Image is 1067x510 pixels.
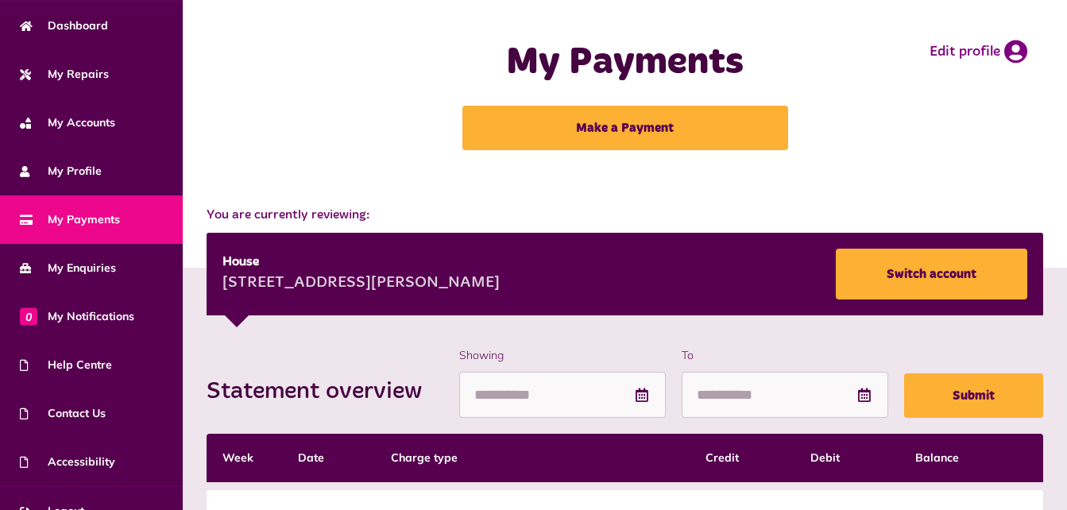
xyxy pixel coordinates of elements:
[20,163,102,180] span: My Profile
[222,272,500,296] div: [STREET_ADDRESS][PERSON_NAME]
[20,405,106,422] span: Contact Us
[222,253,500,272] div: House
[282,434,375,482] th: Date
[20,114,115,131] span: My Accounts
[207,434,282,482] th: Week
[207,377,438,406] h2: Statement overview
[207,206,1043,225] span: You are currently reviewing:
[899,434,1043,482] th: Balance
[20,260,116,276] span: My Enquiries
[20,211,120,228] span: My Payments
[459,347,666,364] label: Showing
[794,434,899,482] th: Debit
[20,307,37,325] span: 0
[690,434,794,482] th: Credit
[20,17,108,34] span: Dashboard
[20,454,115,470] span: Accessibility
[904,373,1043,418] button: Submit
[930,40,1027,64] a: Edit profile
[419,40,830,86] h1: My Payments
[836,249,1027,299] a: Switch account
[682,347,888,364] label: To
[20,66,109,83] span: My Repairs
[20,357,112,373] span: Help Centre
[462,106,788,150] a: Make a Payment
[375,434,690,482] th: Charge type
[20,308,134,325] span: My Notifications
